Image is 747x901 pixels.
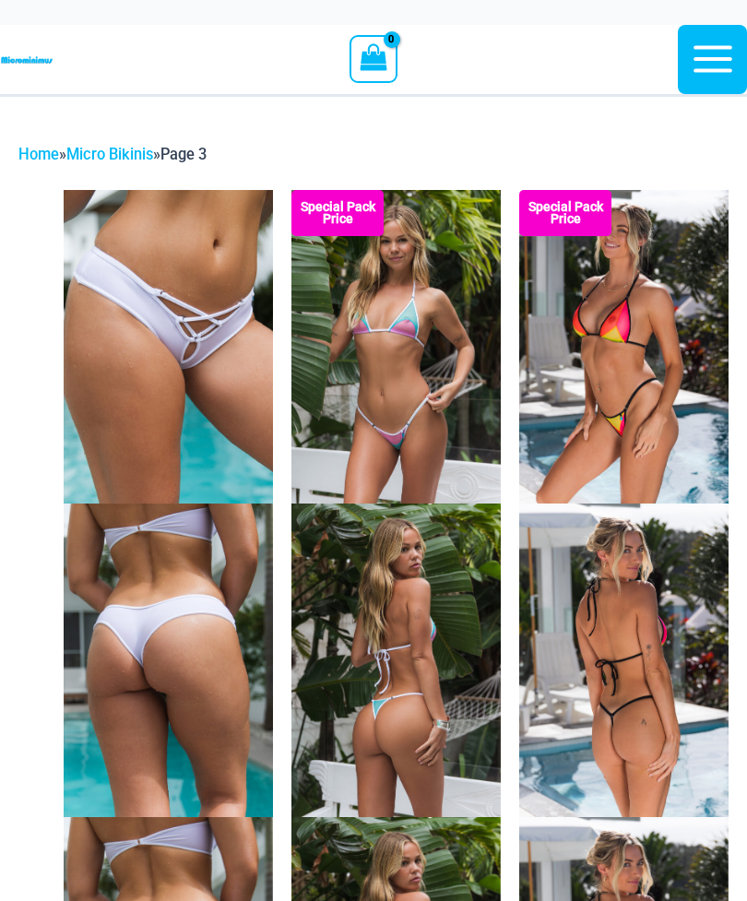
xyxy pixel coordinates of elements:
[18,146,59,163] a: Home
[18,146,207,163] span: » »
[160,146,207,163] span: Page 3
[519,190,729,504] img: Shake Up Sunset 3145 Top 4145 Bottom 04
[291,190,501,504] img: Escape Mode Candy 3151 Top 4151 Bottom 02
[64,504,273,817] img: Breakwater White 341 Top 4956 Shorts 04
[350,35,397,83] a: View Shopping Cart, empty
[291,201,384,225] b: Special Pack Price
[519,201,611,225] b: Special Pack Price
[66,146,153,163] a: Micro Bikinis
[64,190,273,504] img: Breakwater White 4956 Shorts 01
[519,504,729,817] img: Shake Up Sunset 3145 Top 4145 Bottom 05
[291,504,501,817] img: Escape Mode Candy 3151 Top 4151 Bottom 04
